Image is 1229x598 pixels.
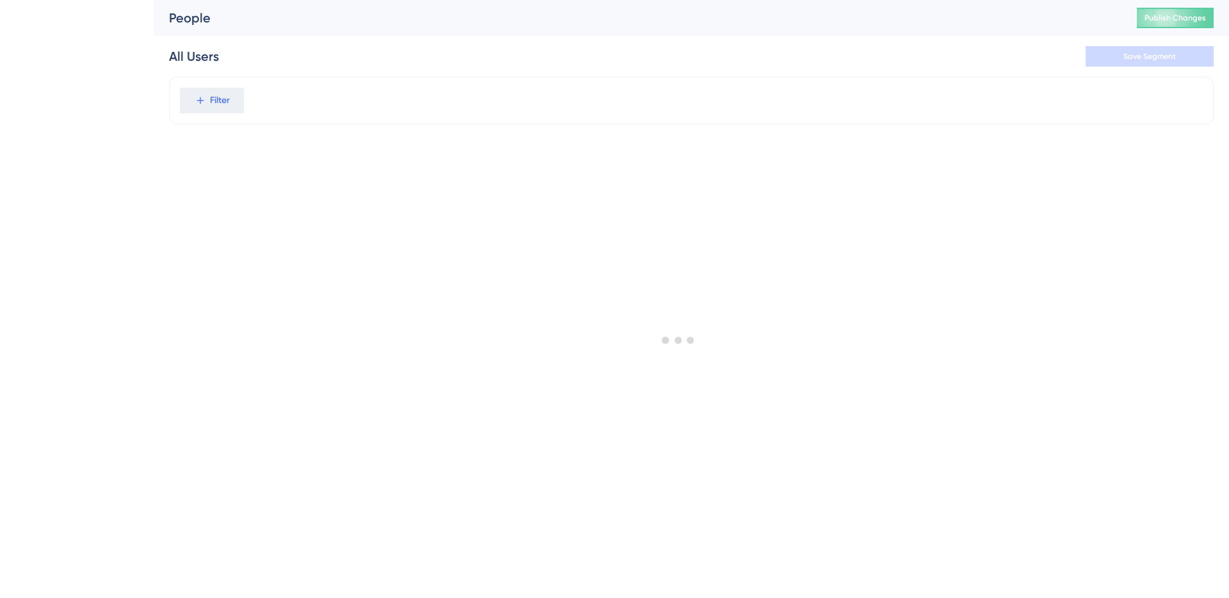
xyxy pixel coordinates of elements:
span: Save Segment [1123,51,1176,61]
button: Publish Changes [1137,8,1214,28]
div: All Users [169,47,219,65]
button: Save Segment [1086,46,1214,67]
div: People [169,9,1105,27]
span: Publish Changes [1145,13,1206,23]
